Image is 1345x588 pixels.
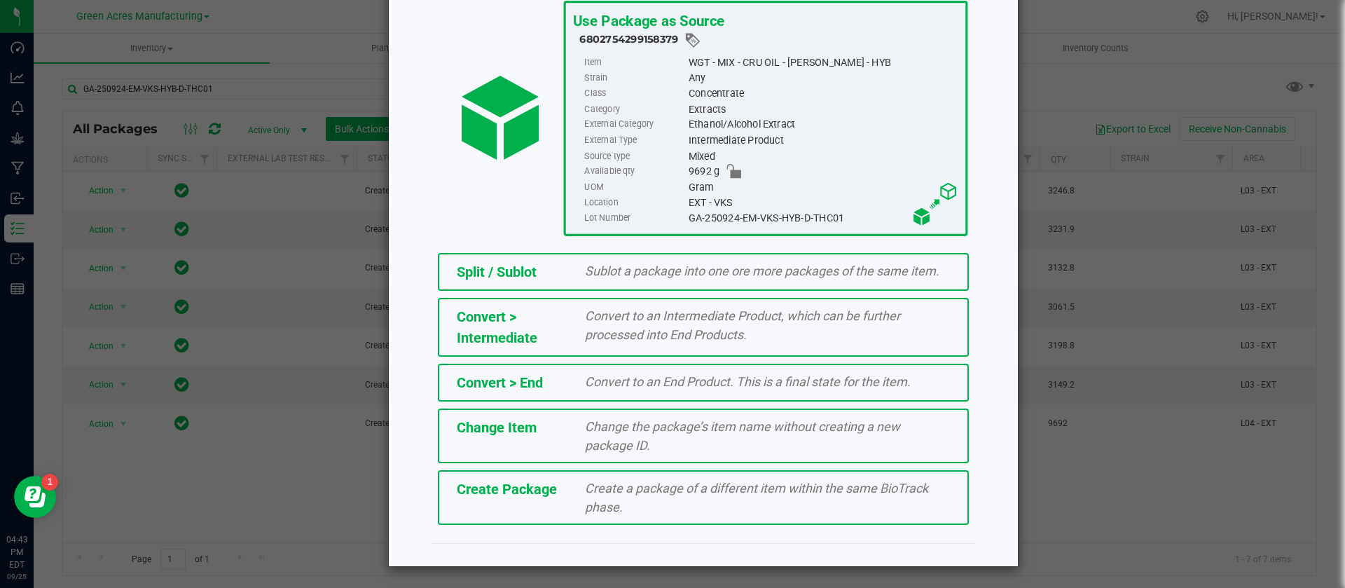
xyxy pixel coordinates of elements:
[585,481,928,514] span: Create a package of a different item within the same BioTrack phase.
[585,419,900,453] span: Change the package’s item name without creating a new package ID.
[14,476,56,518] iframe: Resource center
[584,195,685,210] label: Location
[688,117,958,132] div: Ethanol/Alcohol Extract
[457,481,557,498] span: Create Package
[584,164,685,179] label: Available qty
[584,117,685,132] label: External Category
[584,132,685,148] label: External Type
[688,55,958,70] div: WGT - MIX - CRU OIL - [PERSON_NAME] - HYB
[688,132,958,148] div: Intermediate Product
[584,102,685,117] label: Category
[584,70,685,86] label: Strain
[457,264,537,280] span: Split / Sublot
[457,419,537,436] span: Change Item
[585,264,939,278] span: Sublot a package into one ore more packages of the same item.
[688,164,719,179] span: 9692 g
[584,86,685,102] label: Class
[688,70,958,86] div: Any
[688,179,958,195] div: Gram
[688,210,958,226] div: GA-250924-EM-VKS-HYB-D-THC01
[579,32,958,49] div: 6802754299158379
[457,308,537,346] span: Convert > Intermediate
[688,86,958,102] div: Concentrate
[584,55,685,70] label: Item
[584,210,685,226] label: Lot Number
[585,308,900,342] span: Convert to an Intermediate Product, which can be further processed into End Products.
[688,149,958,164] div: Mixed
[584,179,685,195] label: UOM
[457,374,543,391] span: Convert > End
[41,474,58,491] iframe: Resource center unread badge
[584,149,685,164] label: Source type
[585,374,911,389] span: Convert to an End Product. This is a final state for the item.
[688,195,958,210] div: EXT - VKS
[572,12,724,29] span: Use Package as Source
[688,102,958,117] div: Extracts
